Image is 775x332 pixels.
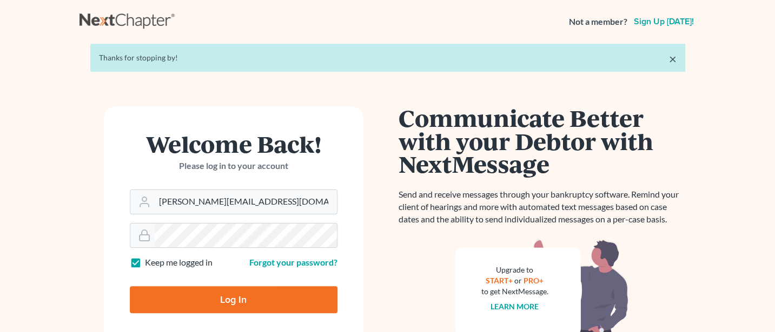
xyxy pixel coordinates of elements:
[481,286,548,297] div: to get NextMessage.
[486,276,513,285] a: START+
[130,132,337,155] h1: Welcome Back!
[399,106,685,175] h1: Communicate Better with your Debtor with NextMessage
[524,276,544,285] a: PRO+
[481,265,548,275] div: Upgrade to
[569,16,627,28] strong: Not a member?
[145,256,213,269] label: Keep me logged in
[130,160,337,172] p: Please log in to your account
[491,302,539,311] a: Learn more
[514,276,522,285] span: or
[669,52,677,65] a: ×
[99,52,677,63] div: Thanks for stopping by!
[155,190,337,214] input: Email Address
[632,17,696,26] a: Sign up [DATE]!
[249,257,337,267] a: Forgot your password?
[399,188,685,226] p: Send and receive messages through your bankruptcy software. Remind your client of hearings and mo...
[130,286,337,313] input: Log In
